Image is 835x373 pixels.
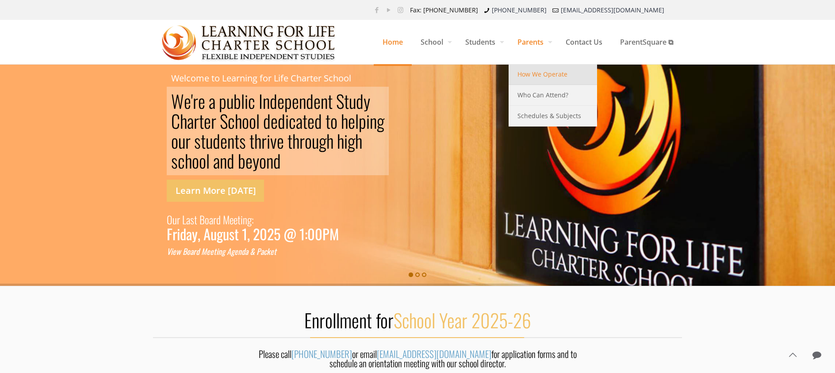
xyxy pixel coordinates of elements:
div: u [178,131,185,151]
div: w [176,246,181,257]
span: School [412,29,456,55]
span: Schedules & Subjects [517,110,581,122]
div: h [341,111,348,131]
div: l [355,111,359,131]
span: Parents [509,29,557,55]
div: o [187,246,190,257]
a: Our Last Board Meeting: Friday, August 1, 2025 @ 1:00PM [167,211,339,239]
div: r [193,91,198,111]
div: u [206,131,213,151]
i: phone [483,6,491,14]
div: g [222,246,225,257]
div: r [213,211,216,228]
a: YouTube icon [384,5,393,14]
div: e [277,91,284,111]
rs-layer: Welcome to Learning for Life Charter School [171,73,351,83]
div: e [234,211,237,228]
div: y [253,151,259,171]
div: F [167,228,172,239]
div: h [355,131,362,151]
div: e [270,246,274,257]
div: n [299,91,306,111]
div: e [204,111,211,131]
div: e [234,246,238,257]
span: Home [374,29,412,55]
i: mail [551,6,560,14]
div: , [247,228,250,239]
div: e [245,151,253,171]
a: Who Can Attend? [509,85,597,106]
div: o [330,111,337,131]
div: h [180,111,187,131]
div: 5 [274,228,280,239]
div: r [261,131,267,151]
div: g [319,131,326,151]
div: 0 [260,228,267,239]
a: View Board Meeting Agenda & Packet [167,246,276,257]
a: Learning for Life Charter School [162,20,336,64]
div: @ [283,228,296,239]
div: d [270,91,277,111]
div: n [238,246,241,257]
a: School [412,20,456,64]
div: d [263,111,271,131]
div: r [211,111,216,131]
div: i [344,131,348,151]
div: g [217,228,223,239]
div: i [216,246,218,257]
div: e [220,131,227,151]
div: s [190,211,194,228]
div: & [250,246,255,257]
div: M [329,228,339,239]
div: e [314,91,321,111]
a: [EMAIL_ADDRESS][DOMAIN_NAME] [561,6,664,14]
div: e [307,111,314,131]
span: School Year 2025-26 [394,306,531,334]
div: a [186,228,192,239]
div: t [287,131,292,151]
div: d [216,211,221,228]
div: S [336,91,344,111]
a: Schedules & Subjects [509,106,597,127]
div: C [171,111,180,131]
div: t [344,91,349,111]
a: Students [456,20,509,64]
div: t [199,111,204,131]
div: o [242,111,249,131]
div: e [292,91,299,111]
div: c [228,111,235,131]
a: Parents [509,20,557,64]
div: i [245,91,248,111]
span: Who Can Attend? [517,89,568,101]
div: o [259,151,266,171]
div: n [266,151,273,171]
div: o [305,131,312,151]
a: ParentSquare ⧉ [611,20,682,64]
div: t [234,131,239,151]
div: i [285,111,289,131]
div: I [259,91,263,111]
div: e [184,91,191,111]
div: i [241,211,243,228]
div: d [180,228,186,239]
div: M [223,211,230,228]
div: r [185,131,191,151]
div: 2 [253,228,260,239]
div: e [230,211,234,228]
div: 1 [299,228,305,239]
div: a [209,91,215,111]
div: d [213,131,220,151]
div: B [183,246,187,257]
div: e [207,246,210,257]
div: y [192,228,198,239]
div: d [356,91,364,111]
div: h [326,131,333,151]
div: 0 [307,228,315,239]
div: t [249,131,254,151]
div: S [220,111,228,131]
div: l [256,111,260,131]
div: u [312,131,319,151]
div: B [199,211,205,228]
div: r [177,211,180,228]
div: P [257,246,260,257]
